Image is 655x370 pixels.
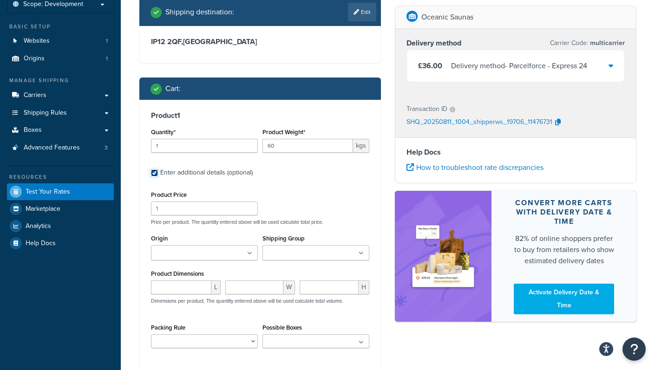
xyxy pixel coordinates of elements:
a: Shipping Rules [7,104,114,122]
input: 0.00 [262,139,353,153]
label: Packing Rule [151,324,185,331]
h3: IP12 2QF , [GEOGRAPHIC_DATA] [151,37,369,46]
p: Transaction ID [406,103,447,116]
a: Edit [348,3,376,21]
div: 82% of online shoppers prefer to buy from retailers who show estimated delivery dates [514,233,614,266]
a: Advanced Features3 [7,139,114,156]
div: Convert more carts with delivery date & time [514,198,614,226]
label: Origin [151,235,168,242]
a: Analytics [7,218,114,234]
img: feature-image-ddt-36eae7f7280da8017bfb280eaccd9c446f90b1fe08728e4019434db127062ab4.png [409,208,478,305]
input: 0.0 [151,139,258,153]
a: Help Docs [7,235,114,252]
div: Manage Shipping [7,77,114,84]
h4: Help Docs [406,147,625,158]
span: Marketplace [26,205,60,213]
span: Scope: Development [23,0,83,8]
a: Marketplace [7,201,114,217]
a: Activate Delivery Date & Time [514,284,614,314]
label: Quantity* [151,129,176,136]
div: Resources [7,173,114,181]
span: Analytics [26,222,51,230]
li: Websites [7,32,114,50]
span: Shipping Rules [24,109,67,117]
a: Carriers [7,87,114,104]
div: Enter additional details (optional) [160,166,253,179]
span: Carriers [24,91,46,99]
label: Possible Boxes [262,324,302,331]
a: How to troubleshoot rate discrepancies [406,162,544,173]
h3: Product 1 [151,111,369,120]
li: Origins [7,50,114,67]
p: SHQ_20250811_1004_shipperws_19706_11476731 [406,116,552,130]
div: Delivery method - Parcelforce - Express 24 [451,59,587,72]
span: Origins [24,55,45,63]
span: 1 [106,37,108,45]
li: Advanced Features [7,139,114,156]
span: Websites [24,37,50,45]
p: Dimensions per product. The quantity entered above will be used calculate total volume. [149,298,343,304]
span: £36.00 [418,60,442,71]
a: Boxes [7,122,114,139]
span: Test Your Rates [26,188,70,196]
span: H [359,280,369,294]
a: Test Your Rates [7,183,114,200]
span: 3 [105,144,108,152]
p: Price per product. The quantity entered above will be used calculate total price. [149,219,372,225]
label: Product Dimensions [151,270,204,277]
p: Carrier Code: [550,37,625,50]
label: Shipping Group [262,235,305,242]
span: L [211,280,221,294]
span: Help Docs [26,240,56,247]
a: Websites1 [7,32,114,50]
p: Oceanic Saunas [421,11,473,24]
span: Boxes [24,126,42,134]
label: Product Weight* [262,129,305,136]
input: Enter additional details (optional) [151,169,158,176]
h3: Delivery method [406,39,461,48]
span: multicarrier [588,38,625,48]
label: Product Price [151,191,187,198]
h2: Shipping destination : [165,8,234,16]
button: Open Resource Center [622,338,646,361]
a: Origins1 [7,50,114,67]
h2: Cart : [165,84,181,93]
span: Advanced Features [24,144,80,152]
span: W [283,280,295,294]
span: kgs [353,139,369,153]
div: Basic Setup [7,23,114,31]
span: 1 [106,55,108,63]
